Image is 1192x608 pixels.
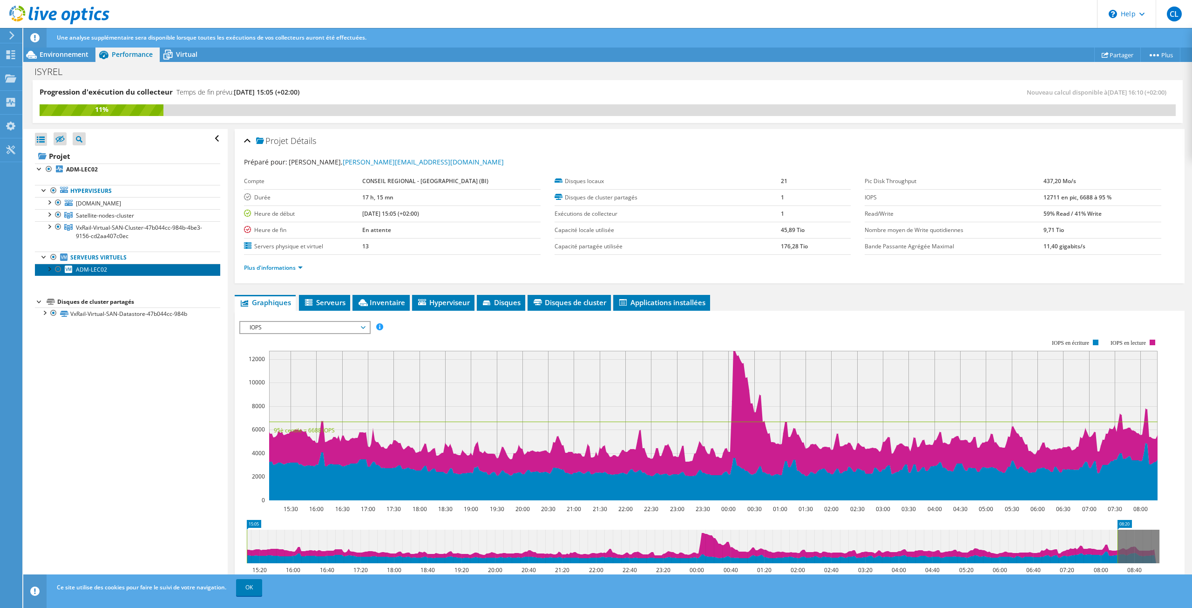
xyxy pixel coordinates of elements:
text: 05:20 [959,566,974,574]
text: 15:20 [252,566,267,574]
text: 17:30 [386,505,401,513]
b: 1 [781,210,784,218]
b: 1 [781,193,784,201]
a: ADM-LEC02 [35,264,220,276]
text: 07:00 [1082,505,1097,513]
text: 02:00 [791,566,805,574]
label: Disques de cluster partagés [555,193,781,202]
text: 23:00 [670,505,684,513]
span: Environnement [40,50,88,59]
b: 21 [781,177,787,185]
label: Capacité partagée utilisée [555,242,781,251]
text: 01:30 [799,505,813,513]
text: 22:00 [618,505,633,513]
span: [DOMAIN_NAME] [76,199,121,207]
a: Satellite-nodes-cluster [35,209,220,221]
span: Disques de cluster [532,298,606,307]
text: 21:30 [593,505,607,513]
a: Partager [1094,48,1141,62]
span: [DATE] 16:10 (+02:00) [1108,88,1166,96]
span: Inventaire [357,298,405,307]
text: 19:20 [454,566,469,574]
text: 08:00 [1094,566,1108,574]
b: 437,20 Mo/s [1043,177,1076,185]
b: 11,40 gigabits/s [1043,242,1085,250]
label: Servers physique et virtuel [244,242,362,251]
h1: ISYREL [30,67,77,77]
b: 13 [362,242,369,250]
span: Nouveau calcul disponible à [1027,88,1171,96]
text: 22:30 [644,505,658,513]
div: Disques de cluster partagés [57,296,220,307]
text: 22:40 [623,566,637,574]
div: 11% [40,104,163,115]
label: Bande Passante Agrégée Maximal [865,242,1043,251]
label: Heure de fin [244,225,362,235]
text: IOPS en écriture [1052,340,1089,346]
text: IOPS en lecture [1111,340,1146,346]
label: IOPS [865,193,1043,202]
text: 06:30 [1056,505,1070,513]
text: 00:00 [690,566,704,574]
b: ADM-LEC02 [66,165,98,173]
b: [DATE] 15:05 (+02:00) [362,210,419,218]
text: 4000 [252,449,265,457]
text: 04:40 [925,566,940,574]
text: 16:30 [335,505,350,513]
text: 0 [262,496,265,504]
text: 16:00 [286,566,300,574]
b: CONSEIL REGIONAL - [GEOGRAPHIC_DATA] (BI) [362,177,488,185]
text: 08:40 [1127,566,1142,574]
label: Exécutions de collecteur [555,209,781,219]
span: CL [1167,7,1182,21]
a: Projet [35,149,220,164]
span: Disques [481,298,521,307]
span: [PERSON_NAME], [289,157,504,166]
span: Performance [112,50,153,59]
text: 02:30 [850,505,865,513]
b: 12711 en pic, 6688 à 95 % [1043,193,1111,201]
b: 59% Read / 41% Write [1043,210,1102,218]
h4: Temps de fin prévu: [176,87,299,97]
a: VxRail-Virtual-SAN-Datastore-47b044cc-984b [35,307,220,320]
text: 16:40 [320,566,334,574]
span: Virtual [176,50,197,59]
span: Une analyse supplémentaire sera disponible lorsque toutes les exécutions de vos collecteurs auron... [57,34,366,41]
span: [DATE] 15:05 (+02:00) [234,88,299,96]
text: 16:00 [309,505,324,513]
text: 05:30 [1005,505,1019,513]
b: En attente [362,226,391,234]
text: 18:00 [387,566,401,574]
text: 05:00 [979,505,993,513]
label: Pic Disk Throughput [865,177,1043,186]
text: 23:20 [656,566,670,574]
span: Projet [256,137,288,146]
text: 06:00 [993,566,1007,574]
span: Détails [291,135,316,146]
label: Compte [244,177,362,186]
a: Plus d'informations [244,264,303,272]
span: Ce site utilise des cookies pour faire le suivi de votre navigation. [57,583,226,591]
span: Graphiques [239,298,291,307]
text: 22:00 [589,566,603,574]
text: 00:40 [724,566,738,574]
span: Hyperviseur [417,298,470,307]
text: 02:00 [824,505,839,513]
text: 21:00 [567,505,581,513]
span: IOPS [245,322,365,333]
span: Serveurs [304,298,345,307]
text: 06:00 [1030,505,1045,513]
a: VxRail-Virtual-SAN-Cluster-47b044cc-984b-4be3-9156-cd2aa407c0ec [35,221,220,242]
a: Plus [1140,48,1180,62]
text: 10000 [249,378,265,386]
span: Applications installées [618,298,705,307]
text: 95è centile = 6688 IOPS [274,426,335,434]
text: 19:00 [464,505,478,513]
a: [PERSON_NAME][EMAIL_ADDRESS][DOMAIN_NAME] [343,157,504,166]
text: 03:00 [876,505,890,513]
text: 2000 [252,472,265,480]
text: 04:30 [953,505,968,513]
span: ADM-LEC02 [76,266,107,273]
text: 03:30 [901,505,916,513]
svg: \n [1109,10,1117,18]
